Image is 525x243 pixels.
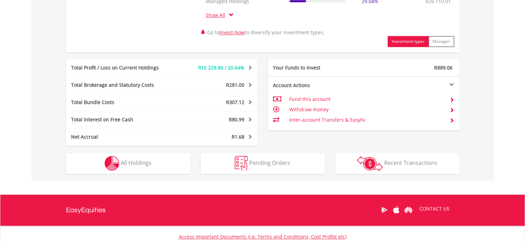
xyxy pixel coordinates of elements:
button: Pending Orders [201,153,325,174]
img: transactions-zar-wht.png [357,156,383,171]
span: R307.12 [226,99,244,105]
button: Manager [428,36,454,47]
td: Fund this account [289,94,444,104]
div: Account Actions [268,82,364,89]
a: CONTACT US [415,199,454,218]
a: EasyEquities [66,195,106,226]
div: Total Bundle Costs [66,99,178,106]
a: Show All [206,12,229,18]
button: Investment types [388,36,429,47]
a: Huawei [402,199,415,221]
span: Pending Orders [249,159,290,167]
a: Invest Now [219,29,245,36]
td: Inter-account Transfers & EasyFx [289,115,444,125]
span: R1.68 [232,133,244,140]
span: Recent Transactions [384,159,437,167]
a: Apple [390,199,402,221]
span: R889.06 [434,64,453,71]
button: Recent Transactions [335,153,459,174]
div: Net Accrual [66,133,178,140]
a: Access Important Documents (i.e. Terms and Conditions, Cost Profile etc) [179,233,347,240]
img: pending_instructions-wht.png [235,156,248,171]
td: Withdraw money [289,104,444,115]
div: Total Profit / Loss on Current Holdings [66,64,178,71]
div: Your Funds to Invest [268,64,364,71]
span: All Holdings [121,159,152,167]
img: holdings-wht.png [105,156,119,171]
span: R15 228.86 / 20.64% [198,64,244,71]
div: Total Interest on Free Cash [66,116,178,123]
div: Total Brokerage and Statutory Costs [66,82,178,88]
a: Google Play [378,199,390,221]
button: All Holdings [66,153,190,174]
span: R281.00 [226,82,244,88]
span: R80.99 [229,116,244,123]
